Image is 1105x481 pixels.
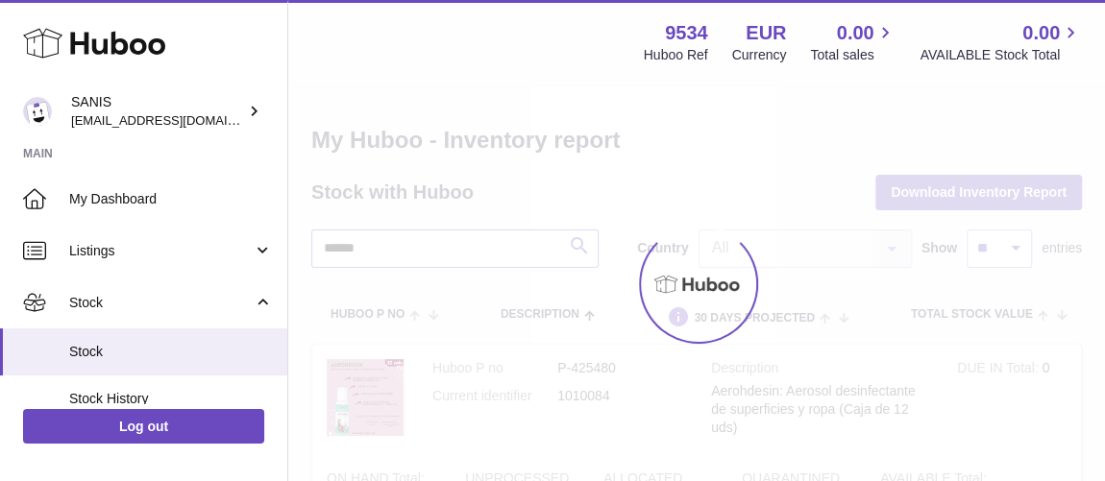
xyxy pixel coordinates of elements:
span: My Dashboard [69,190,273,208]
span: 0.00 [1022,20,1060,46]
a: Log out [23,409,264,444]
span: Stock [69,294,253,312]
a: 0.00 AVAILABLE Stock Total [920,20,1082,64]
div: Currency [732,46,787,64]
div: Huboo Ref [644,46,708,64]
a: 0.00 Total sales [810,20,896,64]
strong: EUR [746,20,786,46]
span: Stock [69,343,273,361]
div: SANIS [71,93,244,130]
span: Total sales [810,46,896,64]
img: internalAdmin-9534@internal.huboo.com [23,97,52,126]
span: Listings [69,242,253,260]
span: AVAILABLE Stock Total [920,46,1082,64]
span: Stock History [69,390,273,408]
strong: 9534 [665,20,708,46]
span: [EMAIL_ADDRESS][DOMAIN_NAME] [71,112,282,128]
span: 0.00 [837,20,874,46]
